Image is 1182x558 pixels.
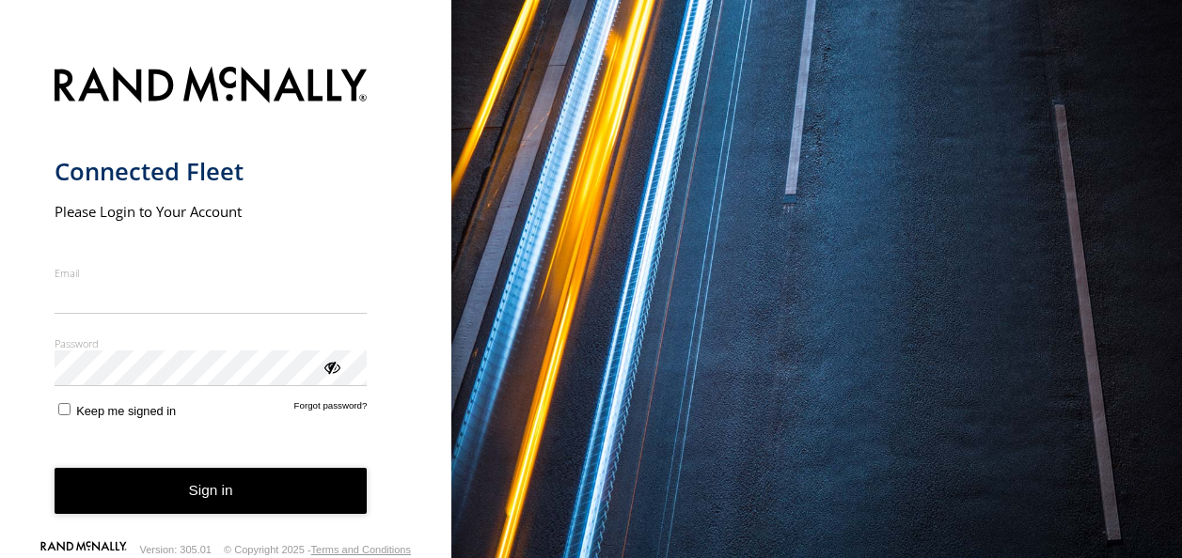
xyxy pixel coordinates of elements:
[55,63,368,111] img: Rand McNally
[55,156,368,187] h1: Connected Fleet
[55,468,368,514] button: Sign in
[58,403,71,415] input: Keep me signed in
[322,357,340,376] div: ViewPassword
[55,202,368,221] h2: Please Login to Your Account
[55,55,398,544] form: main
[311,544,411,555] a: Terms and Conditions
[224,544,411,555] div: © Copyright 2025 -
[55,266,368,280] label: Email
[294,400,368,418] a: Forgot password?
[55,336,368,350] label: Password
[140,544,212,555] div: Version: 305.01
[76,404,176,418] span: Keep me signed in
